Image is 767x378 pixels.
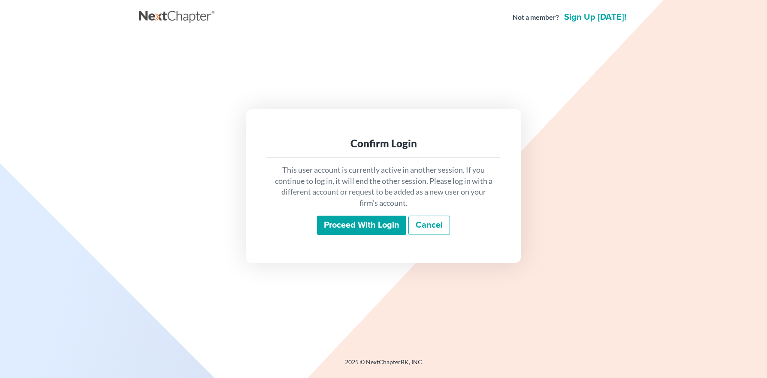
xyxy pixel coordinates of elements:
a: Sign up [DATE]! [562,13,628,21]
p: This user account is currently active in another session. If you continue to log in, it will end ... [274,165,493,209]
strong: Not a member? [513,12,559,22]
input: Proceed with login [317,216,406,235]
div: 2025 © NextChapterBK, INC [139,358,628,373]
div: Confirm Login [274,137,493,150]
a: Cancel [408,216,450,235]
